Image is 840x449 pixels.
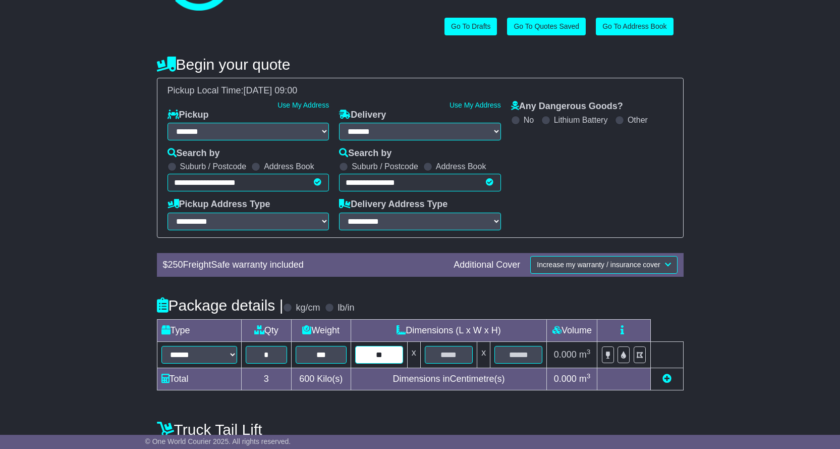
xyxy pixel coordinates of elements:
h4: Package details | [157,297,284,314]
td: Total [157,368,241,390]
div: Additional Cover [449,260,525,271]
label: Pickup [167,110,209,121]
td: Weight [291,319,351,341]
span: 250 [168,260,183,270]
a: Go To Address Book [596,18,673,35]
div: $ FreightSafe warranty included [158,260,449,271]
td: Kilo(s) [291,368,351,390]
td: x [407,341,420,368]
h4: Truck Tail Lift [157,421,684,438]
span: Increase my warranty / insurance cover [537,261,660,269]
span: [DATE] 09:00 [244,85,298,95]
span: 0.000 [554,350,577,360]
label: Delivery [339,110,386,121]
label: Search by [167,148,220,159]
a: Go To Drafts [444,18,497,35]
button: Increase my warranty / insurance cover [530,256,677,274]
span: 0.000 [554,374,577,384]
span: 600 [299,374,314,384]
label: Other [628,115,648,125]
label: Address Book [264,162,314,171]
sup: 3 [587,372,591,380]
h4: Begin your quote [157,56,684,73]
label: lb/in [338,303,354,314]
a: Use My Address [277,101,329,109]
td: Dimensions (L x W x H) [351,319,547,341]
a: Add new item [662,374,671,384]
label: Suburb / Postcode [352,162,418,171]
span: m [579,350,591,360]
td: Volume [547,319,597,341]
label: Pickup Address Type [167,199,270,210]
td: Type [157,319,241,341]
label: Lithium Battery [554,115,608,125]
span: © One World Courier 2025. All rights reserved. [145,437,291,445]
td: Dimensions in Centimetre(s) [351,368,547,390]
label: Address Book [436,162,486,171]
div: Pickup Local Time: [162,85,678,96]
label: No [524,115,534,125]
a: Use My Address [450,101,501,109]
td: Qty [241,319,291,341]
a: Go To Quotes Saved [507,18,586,35]
sup: 3 [587,348,591,356]
span: m [579,374,591,384]
label: Any Dangerous Goods? [511,101,623,112]
label: Suburb / Postcode [180,162,247,171]
label: Delivery Address Type [339,199,447,210]
label: Search by [339,148,391,159]
label: kg/cm [296,303,320,314]
td: x [477,341,490,368]
td: 3 [241,368,291,390]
